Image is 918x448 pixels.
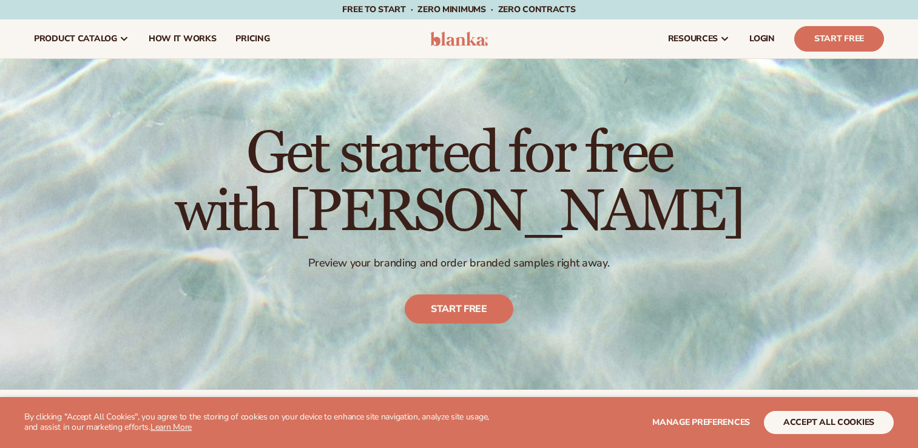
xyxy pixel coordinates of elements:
[794,26,884,52] a: Start Free
[149,34,217,44] span: How It Works
[150,421,192,433] a: Learn More
[175,125,743,242] h1: Get started for free with [PERSON_NAME]
[764,411,894,434] button: accept all cookies
[342,4,575,15] span: Free to start · ZERO minimums · ZERO contracts
[658,19,740,58] a: resources
[668,34,718,44] span: resources
[652,411,750,434] button: Manage preferences
[749,34,775,44] span: LOGIN
[652,416,750,428] span: Manage preferences
[430,32,488,46] img: logo
[24,412,498,433] p: By clicking "Accept All Cookies", you agree to the storing of cookies on your device to enhance s...
[740,19,785,58] a: LOGIN
[226,19,279,58] a: pricing
[24,19,139,58] a: product catalog
[405,294,513,324] a: Start free
[235,34,269,44] span: pricing
[139,19,226,58] a: How It Works
[34,34,117,44] span: product catalog
[175,256,743,270] p: Preview your branding and order branded samples right away.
